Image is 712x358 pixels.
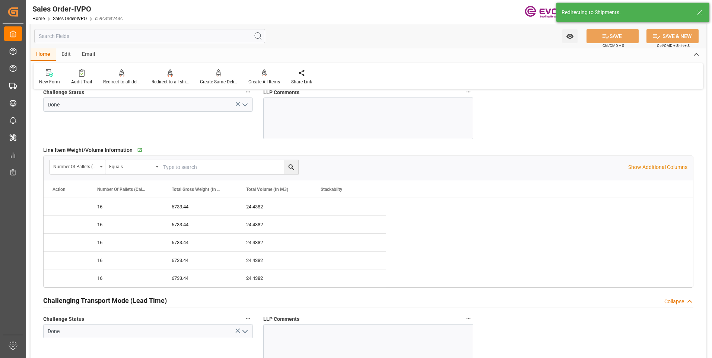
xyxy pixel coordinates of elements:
[237,269,312,287] div: 24.4382
[163,252,237,269] div: 6733.44
[53,162,97,170] div: Number Of Pallets (Calculated)
[109,162,153,170] div: Equals
[31,48,56,61] div: Home
[237,252,312,269] div: 24.4382
[43,89,84,96] span: Challenge Status
[53,187,66,192] div: Action
[43,315,84,323] span: Challenge Status
[88,198,386,216] div: Press SPACE to select this row.
[248,79,280,85] div: Create All Items
[44,198,88,216] div: Press SPACE to select this row.
[88,269,386,287] div: Press SPACE to select this row.
[34,29,265,43] input: Search Fields
[44,216,88,234] div: Press SPACE to select this row.
[88,252,163,269] div: 16
[321,187,342,192] span: Stackablity
[88,198,163,215] div: 16
[44,252,88,269] div: Press SPACE to select this row.
[664,298,684,306] div: Collapse
[43,146,133,154] span: Line Item Weight/Volume Information
[172,187,222,192] span: Total Gross Weight (In KG)
[237,216,312,233] div: 24.4382
[88,269,163,287] div: 16
[105,160,161,174] button: open menu
[200,79,237,85] div: Create Same Delivery Date
[88,216,163,233] div: 16
[43,295,167,306] h2: Challenging Transport Mode (Lead Time)
[263,89,299,96] span: LLP Comments
[464,87,473,97] button: LLP Comments
[237,198,312,215] div: 24.4382
[50,160,105,174] button: open menu
[152,79,189,85] div: Redirect to all shipments
[628,163,687,171] p: Show Additional Columns
[76,48,101,61] div: Email
[239,326,250,337] button: open menu
[646,29,699,43] button: SAVE & NEW
[71,79,92,85] div: Audit Trail
[525,6,573,19] img: Evonik-brand-mark-Deep-Purple-RGB.jpeg_1700498283.jpeg
[56,48,76,61] div: Edit
[603,43,624,48] span: Ctrl/CMD + S
[163,234,237,251] div: 6733.44
[88,234,386,252] div: Press SPACE to select this row.
[291,79,312,85] div: Share Link
[243,87,253,97] button: Challenge Status
[32,16,45,21] a: Home
[239,99,250,111] button: open menu
[39,79,60,85] div: New Form
[97,187,147,192] span: Number Of Pallets (Calculated)
[32,3,123,15] div: Sales Order-IVPO
[53,16,87,21] a: Sales Order-IVPO
[246,187,288,192] span: Total Volume (In M3)
[44,269,88,287] div: Press SPACE to select this row.
[657,43,690,48] span: Ctrl/CMD + Shift + S
[103,79,140,85] div: Redirect to all deliveries
[163,198,237,215] div: 6733.44
[284,160,298,174] button: search button
[88,216,386,234] div: Press SPACE to select this row.
[587,29,639,43] button: SAVE
[237,234,312,251] div: 24.4382
[464,314,473,323] button: LLP Comments
[243,314,253,323] button: Challenge Status
[161,160,298,174] input: Type to search
[44,234,88,252] div: Press SPACE to select this row.
[88,252,386,269] div: Press SPACE to select this row.
[263,315,299,323] span: LLP Comments
[562,9,690,16] div: Redirecting to Shipments.
[88,234,163,251] div: 16
[163,269,237,287] div: 6733.44
[562,29,578,43] button: open menu
[163,216,237,233] div: 6733.44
